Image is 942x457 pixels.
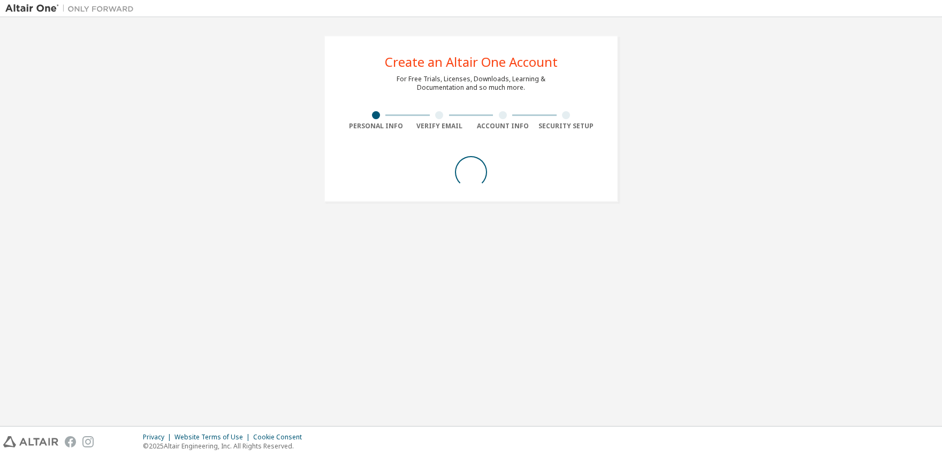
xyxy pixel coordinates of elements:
[5,3,139,14] img: Altair One
[344,122,408,130] div: Personal Info
[3,436,58,447] img: altair_logo.svg
[471,122,535,130] div: Account Info
[385,56,558,68] div: Create an Altair One Account
[82,436,94,447] img: instagram.svg
[65,436,76,447] img: facebook.svg
[535,122,598,130] div: Security Setup
[143,433,174,441] div: Privacy
[253,433,308,441] div: Cookie Consent
[143,441,308,451] p: © 2025 Altair Engineering, Inc. All Rights Reserved.
[397,75,545,92] div: For Free Trials, Licenses, Downloads, Learning & Documentation and so much more.
[408,122,472,130] div: Verify Email
[174,433,253,441] div: Website Terms of Use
